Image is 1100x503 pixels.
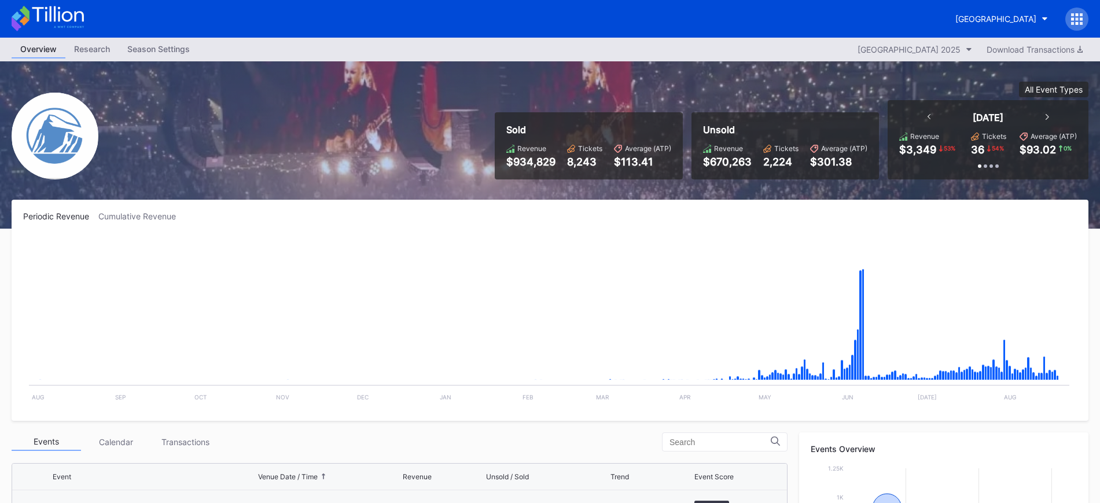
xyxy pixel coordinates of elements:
div: $934,829 [506,156,555,168]
div: [GEOGRAPHIC_DATA] 2025 [858,45,961,54]
button: All Event Types [1019,82,1088,97]
div: Venue Date / Time [258,472,318,481]
div: Events Overview [811,444,1077,454]
div: 8,243 [567,156,602,168]
div: [GEOGRAPHIC_DATA] [955,14,1036,24]
button: [GEOGRAPHIC_DATA] [947,8,1057,30]
text: Feb [523,394,534,401]
div: Tickets [578,144,602,153]
div: Unsold / Sold [486,472,529,481]
div: Research [65,41,119,57]
text: Jun [842,394,853,401]
div: Events [12,433,81,451]
a: Research [65,41,119,58]
div: Tickets [774,144,799,153]
div: $301.38 [810,156,867,168]
div: 2,224 [763,156,799,168]
div: 53 % [943,144,956,153]
div: Cumulative Revenue [98,211,185,221]
div: Average (ATP) [821,144,867,153]
div: $670,263 [703,156,752,168]
img: Devils-Logo.png [12,93,98,179]
div: Revenue [714,144,743,153]
div: Revenue [403,472,432,481]
text: Oct [194,394,207,401]
text: [DATE] [918,394,937,401]
text: Dec [357,394,369,401]
text: Jan [440,394,451,401]
text: 1.25k [828,465,844,472]
text: Mar [596,394,609,401]
svg: Chart title [23,236,1075,409]
div: Event Score [694,472,734,481]
text: 1k [837,494,844,501]
div: Tickets [982,132,1006,141]
text: Aug [32,394,44,401]
div: Trend [610,472,629,481]
text: May [759,394,771,401]
a: Overview [12,41,65,58]
text: Aug [1004,394,1016,401]
div: Average (ATP) [1031,132,1077,141]
div: All Event Types [1025,85,1083,94]
div: Revenue [517,144,546,153]
div: $93.02 [1020,144,1056,156]
div: [DATE] [973,112,1003,123]
div: 54 % [991,144,1005,153]
div: Unsold [703,124,867,135]
div: Revenue [910,132,939,141]
input: Search [669,438,771,447]
div: $113.41 [614,156,671,168]
div: Event [53,472,71,481]
div: Periodic Revenue [23,211,98,221]
text: Sep [115,394,126,401]
div: Calendar [81,433,150,451]
div: $3,349 [899,144,936,156]
div: Download Transactions [987,45,1083,54]
div: Season Settings [119,41,198,57]
div: 0 % [1062,144,1073,153]
div: 36 [971,144,984,156]
div: Average (ATP) [625,144,671,153]
button: Download Transactions [981,42,1088,57]
a: Season Settings [119,41,198,58]
text: Nov [276,394,289,401]
text: Apr [679,394,691,401]
div: Sold [506,124,671,135]
button: [GEOGRAPHIC_DATA] 2025 [852,42,978,57]
div: Transactions [150,433,220,451]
